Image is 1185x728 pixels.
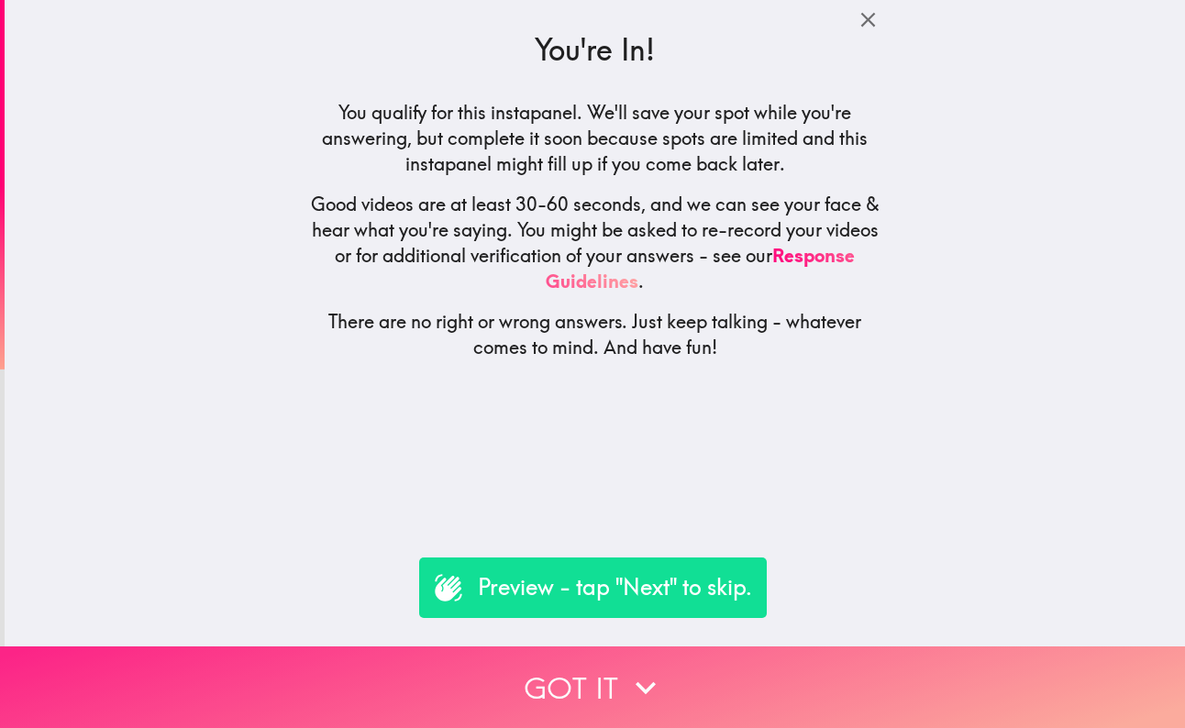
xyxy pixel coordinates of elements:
h3: You're In! [309,29,881,71]
h5: Good videos are at least 30-60 seconds, and we can see your face & hear what you're saying. You m... [309,192,881,294]
h5: You qualify for this instapanel. We'll save your spot while you're answering, but complete it soo... [309,100,881,177]
h5: There are no right or wrong answers. Just keep talking - whatever comes to mind. And have fun! [309,309,881,360]
p: Preview - tap "Next" to skip. [478,572,752,603]
a: Response Guidelines [546,244,855,292]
